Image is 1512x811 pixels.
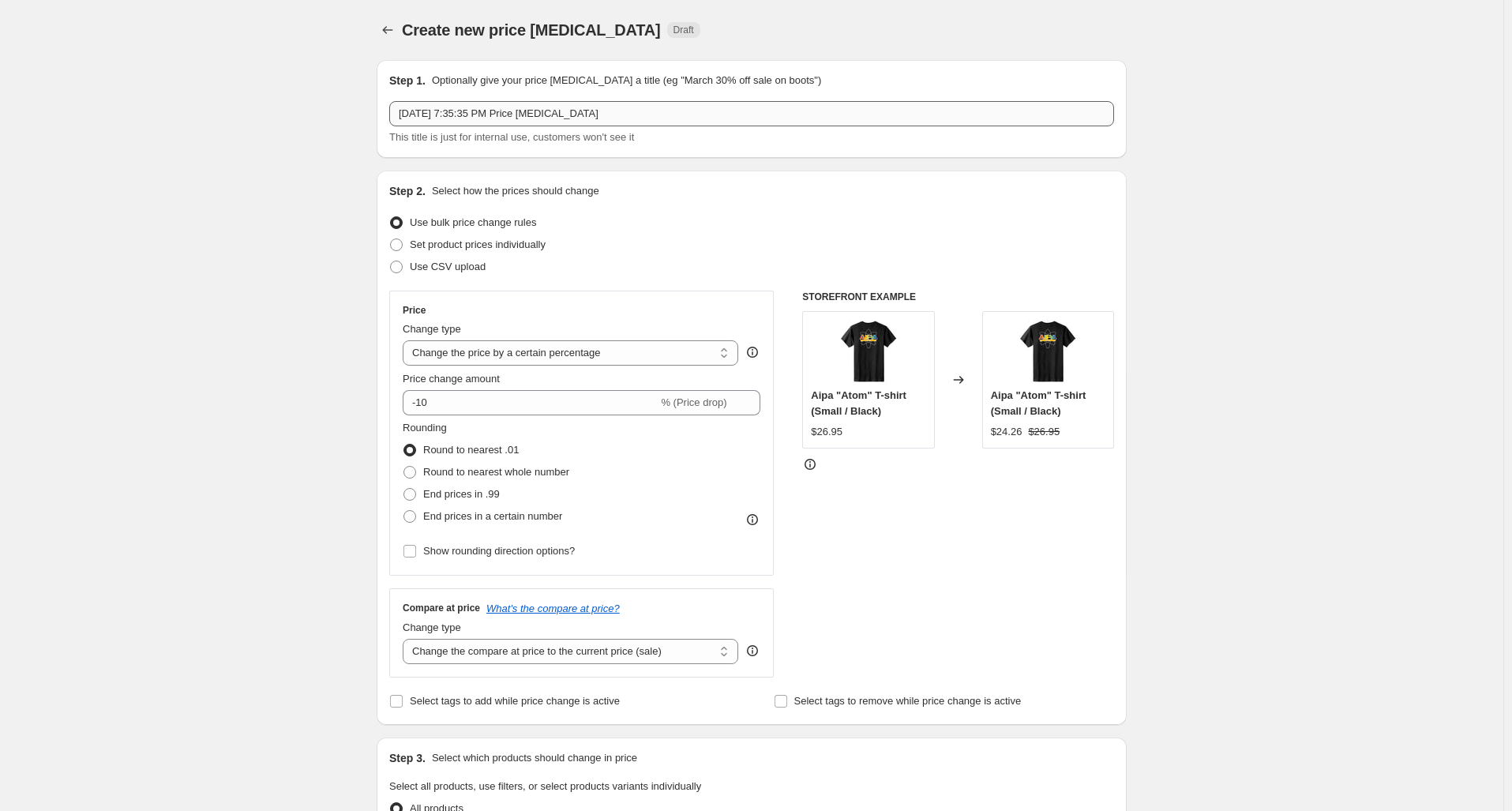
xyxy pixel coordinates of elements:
[377,19,399,41] button: Price change jobs
[389,183,426,199] h2: Step 2.
[402,21,661,39] span: Create new price [MEDICAL_DATA]
[403,422,447,434] span: Rounding
[423,510,562,522] span: End prices in a certain number
[423,545,575,557] span: Show rounding direction options?
[410,216,536,228] span: Use bulk price change rules
[991,389,1086,417] span: Aipa "Atom" T-shirt (Small / Black)
[389,73,426,88] h2: Step 1.
[403,390,658,415] input: -15
[432,73,821,88] p: Optionally give your price [MEDICAL_DATA] a title (eg "March 30% off sale on boots")
[432,183,599,199] p: Select how the prices should change
[403,304,426,317] h3: Price
[423,466,569,478] span: Round to nearest whole number
[410,238,546,250] span: Set product prices individually
[794,695,1022,707] span: Select tags to remove while price change is active
[403,602,480,614] h3: Compare at price
[410,261,486,272] span: Use CSV upload
[486,603,620,614] button: What's the compare at price?
[837,320,900,383] img: AtomBlackBack_2x_46bc654a-3f83-4517-ace4-fa697bb47f47_80x.jpg
[423,488,500,500] span: End prices in .99
[661,396,726,408] span: % (Price drop)
[403,621,461,633] span: Change type
[389,780,701,792] span: Select all products, use filters, or select products variants individually
[802,291,1114,303] h6: STOREFRONT EXAMPLE
[410,695,620,707] span: Select tags to add while price change is active
[811,389,906,417] span: Aipa "Atom" T-shirt (Small / Black)
[432,750,637,766] p: Select which products should change in price
[673,24,694,36] span: Draft
[403,373,500,385] span: Price change amount
[745,344,760,360] div: help
[745,643,760,659] div: help
[1016,320,1079,383] img: AtomBlackBack_2x_46bc654a-3f83-4517-ace4-fa697bb47f47_80x.jpg
[403,323,461,335] span: Change type
[991,424,1022,440] div: $24.26
[423,444,519,456] span: Round to nearest .01
[1028,424,1060,440] strike: $26.95
[389,101,1114,126] input: 30% off holiday sale
[389,750,426,766] h2: Step 3.
[389,131,634,143] span: This title is just for internal use, customers won't see it
[811,424,842,440] div: $26.95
